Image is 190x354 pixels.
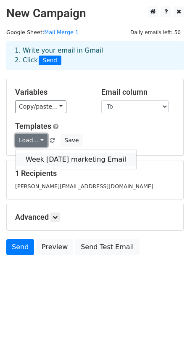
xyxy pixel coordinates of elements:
a: Week [DATE] marketing Email [16,153,136,166]
button: Save [61,134,82,147]
small: Google Sheet: [6,29,79,35]
div: 1. Write your email in Gmail 2. Click [8,46,182,65]
h5: Email column [101,88,175,97]
small: [PERSON_NAME][EMAIL_ADDRESS][DOMAIN_NAME] [15,183,153,189]
h2: New Campaign [6,6,184,21]
iframe: Chat Widget [148,314,190,354]
a: Preview [36,239,73,255]
a: Daily emails left: 50 [127,29,184,35]
a: Send [6,239,34,255]
h5: 1 Recipients [15,169,175,178]
a: Templates [15,122,51,130]
h5: Advanced [15,213,175,222]
span: Daily emails left: 50 [127,28,184,37]
span: Send [39,56,61,66]
a: Send Test Email [75,239,139,255]
a: Load... [15,134,47,147]
a: Mail Merge 1 [44,29,79,35]
h5: Variables [15,88,89,97]
a: Copy/paste... [15,100,66,113]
